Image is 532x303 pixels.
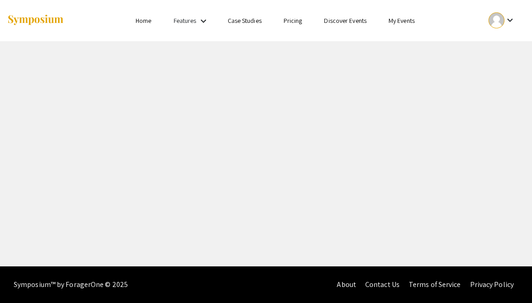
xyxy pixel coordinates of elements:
button: Expand account dropdown [479,10,525,31]
a: Privacy Policy [470,280,514,289]
a: Contact Us [365,280,400,289]
img: Symposium by ForagerOne [7,14,64,27]
a: Pricing [284,16,302,25]
mat-icon: Expand account dropdown [505,15,516,26]
a: Features [174,16,197,25]
a: Terms of Service [409,280,461,289]
a: Home [136,16,151,25]
a: My Events [389,16,415,25]
a: Case Studies [228,16,262,25]
a: Discover Events [324,16,367,25]
mat-icon: Expand Features list [198,16,209,27]
a: About [337,280,356,289]
div: Symposium™ by ForagerOne © 2025 [14,266,128,303]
